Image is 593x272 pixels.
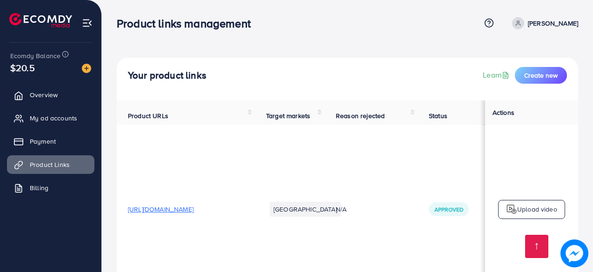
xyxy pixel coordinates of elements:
span: [URL][DOMAIN_NAME] [128,205,193,214]
span: Product Links [30,160,70,169]
img: image [82,64,91,73]
button: Create new [515,67,567,84]
span: Product URLs [128,111,168,120]
span: Status [429,111,447,120]
span: Create new [524,71,558,80]
span: Overview [30,90,58,100]
span: Billing [30,183,48,192]
span: Approved [434,206,463,213]
img: logo [506,204,517,215]
span: My ad accounts [30,113,77,123]
span: Reason rejected [336,111,385,120]
img: menu [82,18,93,28]
a: My ad accounts [7,109,94,127]
span: Actions [493,108,514,117]
img: image [560,239,588,267]
a: Learn [483,70,511,80]
a: Payment [7,132,94,151]
p: Upload video [517,204,557,215]
p: [PERSON_NAME] [528,18,578,29]
a: Billing [7,179,94,197]
li: [GEOGRAPHIC_DATA] [270,202,341,217]
span: N/A [336,205,346,214]
span: $20.5 [10,61,35,74]
span: Ecomdy Balance [10,51,60,60]
h4: Your product links [128,70,207,81]
a: [PERSON_NAME] [508,17,578,29]
a: Product Links [7,155,94,174]
img: logo [9,13,72,27]
h3: Product links management [117,17,258,30]
span: Payment [30,137,56,146]
span: Target markets [266,111,310,120]
a: Overview [7,86,94,104]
